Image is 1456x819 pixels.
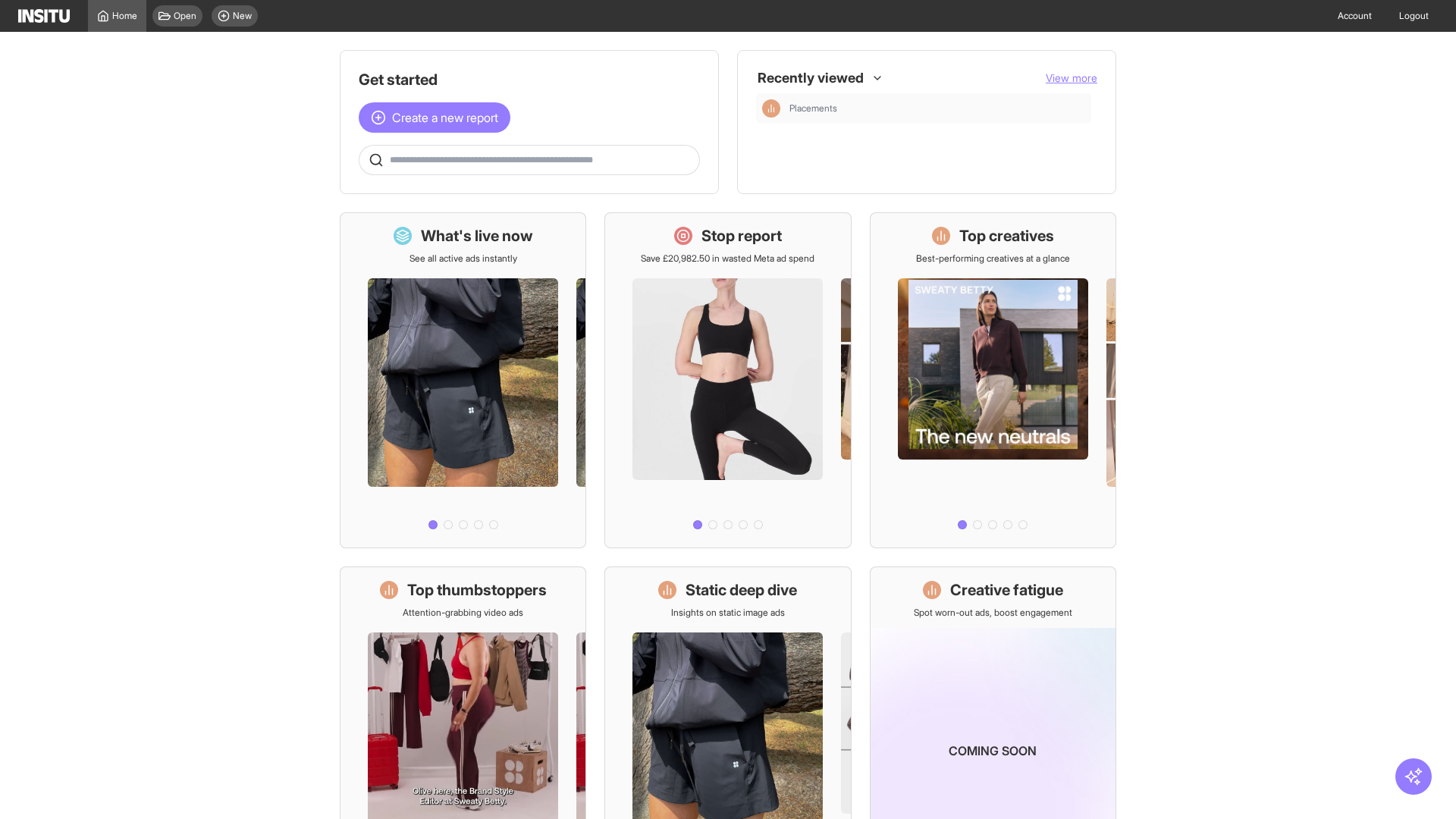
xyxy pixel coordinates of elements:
[233,10,252,22] span: New
[403,607,523,619] p: Attention-grabbing video ads
[701,225,782,246] h1: Stop report
[409,253,517,265] p: See all active ads instantly
[359,69,700,90] h1: Get started
[1046,71,1097,84] span: View more
[174,10,196,22] span: Open
[1046,71,1097,86] button: View more
[112,10,137,22] span: Home
[762,99,780,118] div: Insights
[407,579,547,601] h1: Top thumbstoppers
[340,212,586,548] a: What's live nowSee all active ads instantly
[959,225,1054,246] h1: Top creatives
[789,102,837,115] span: Placements
[359,102,510,133] button: Create a new report
[870,212,1116,548] a: Top creativesBest-performing creatives at a glance
[421,225,533,246] h1: What's live now
[604,212,851,548] a: Stop reportSave £20,982.50 in wasted Meta ad spend
[916,253,1070,265] p: Best-performing creatives at a glance
[789,102,1085,115] span: Placements
[686,579,797,601] h1: Static deep dive
[18,9,70,23] img: Logo
[671,607,785,619] p: Insights on static image ads
[392,108,498,127] span: Create a new report
[641,253,814,265] p: Save £20,982.50 in wasted Meta ad spend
